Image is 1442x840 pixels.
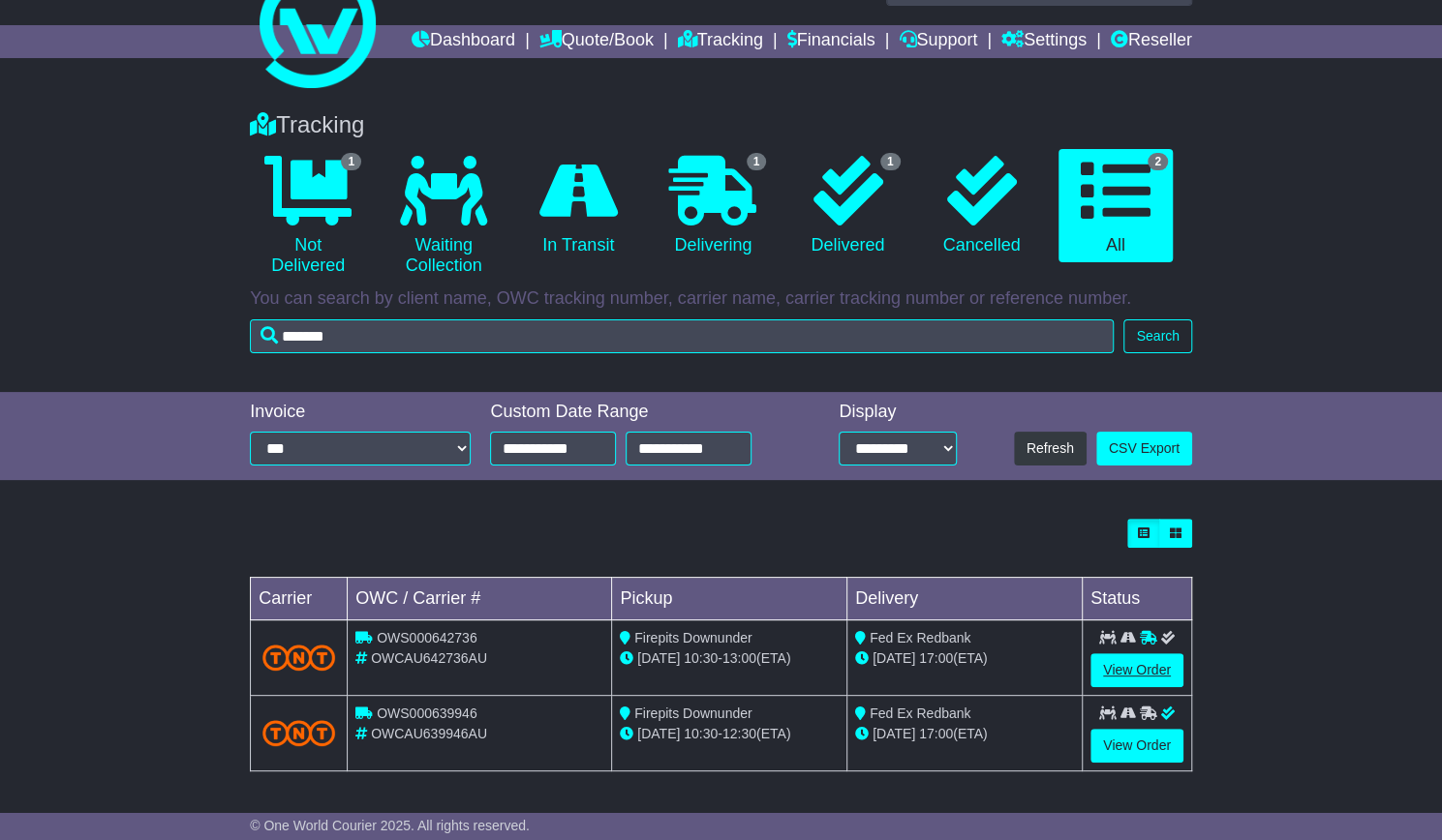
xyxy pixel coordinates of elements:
[1111,25,1192,58] a: Reseller
[722,650,756,666] span: 13:00
[620,724,839,744] div: - (ETA)
[873,650,915,666] span: [DATE]
[240,111,1202,139] div: Tracking
[634,630,752,645] span: Firepits Downunder
[1083,578,1192,620] td: Status
[880,153,901,170] span: 1
[722,726,756,741] span: 12:30
[787,25,875,58] a: Financials
[251,578,348,620] td: Carrier
[412,25,515,58] a: Dashboard
[870,630,970,645] span: Fed Ex Redbank
[250,818,530,833] span: © One World Courier 2025. All rights reserved.
[790,149,905,263] a: 1 Delivered
[684,726,718,741] span: 10:30
[385,149,502,284] a: Waiting Collection
[684,650,718,666] span: 10:30
[873,726,915,741] span: [DATE]
[612,578,847,620] td: Pickup
[677,25,762,58] a: Tracking
[855,724,1074,744] div: (ETA)
[539,25,654,58] a: Quote/Book
[634,705,752,721] span: Firepits Downunder
[371,726,487,741] span: OWCAU639946AU
[250,288,1192,310] p: You can search by client name, OWC tracking number, carrier name, carrier tracking number or refe...
[377,705,477,721] span: OWS000639946
[655,149,771,263] a: 1 Delivering
[262,645,335,671] img: TNT_Domestic.png
[348,578,612,620] td: OWC / Carrier #
[262,720,335,746] img: TNT_Domestic.png
[899,25,977,58] a: Support
[747,153,767,170] span: 1
[1014,432,1087,465] button: Refresh
[1058,149,1173,263] a: 2 All
[521,149,635,263] a: In Transit
[250,402,471,423] div: Invoice
[847,578,1083,620] td: Delivery
[1123,319,1191,353] button: Search
[925,149,1039,263] a: Cancelled
[490,402,791,423] div: Custom Date Range
[839,402,956,423] div: Display
[1001,25,1087,58] a: Settings
[919,726,953,741] span: 17:00
[637,726,680,741] span: [DATE]
[1090,729,1183,763] a: View Order
[250,149,366,284] a: 1 Not Delivered
[1096,432,1192,465] a: CSV Export
[855,648,1074,669] div: (ETA)
[341,153,361,170] span: 1
[870,705,970,721] span: Fed Ex Redbank
[1148,153,1168,170] span: 2
[919,650,953,666] span: 17:00
[637,650,680,666] span: [DATE]
[371,650,487,666] span: OWCAU642736AU
[620,648,839,669] div: - (ETA)
[1090,653,1183,687] a: View Order
[377,630,477,645] span: OWS000642736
